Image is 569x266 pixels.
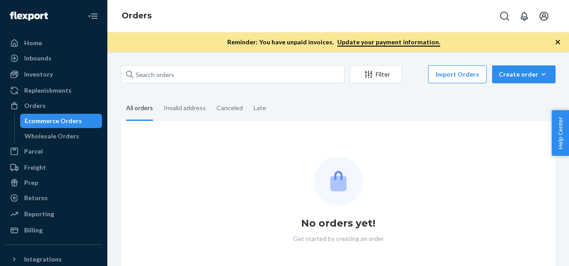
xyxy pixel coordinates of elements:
a: Update your payment information. [337,38,440,47]
a: Ecommerce Orders [20,114,102,128]
div: Create order [499,70,549,79]
a: Returns [5,191,102,205]
a: Inbounds [5,51,102,65]
div: Ecommerce Orders [25,116,82,125]
div: Reporting [24,210,54,219]
a: Reporting [5,207,102,221]
div: Replenishments [24,86,72,95]
div: Billing [24,226,42,235]
button: Create order [492,65,556,83]
img: Flexport logo [10,12,48,21]
div: Integrations [24,255,62,264]
button: Help Center [552,110,569,156]
div: Freight [24,163,46,172]
div: Home [24,39,42,47]
a: Billing [5,223,102,237]
div: Late [254,96,266,120]
button: Open Search Box [496,7,514,25]
input: Search orders [121,65,344,83]
div: Returns [24,193,48,202]
a: Orders [5,99,102,113]
ol: breadcrumbs [115,3,159,29]
a: Parcel [5,144,102,159]
p: Reminder: You have unpaid invoices. [227,38,440,47]
div: Orders [24,101,46,110]
button: Open account menu [535,7,553,25]
div: Inbounds [24,54,51,63]
img: Empty list [314,157,363,206]
a: Wholesale Orders [20,129,102,143]
a: Inventory [5,67,102,82]
button: Close Navigation [84,7,102,25]
button: Open notifications [515,7,533,25]
button: Filter [350,65,402,83]
a: Prep [5,176,102,190]
a: Orders [122,11,152,21]
a: Home [5,36,102,50]
h1: No orders yet! [301,216,375,231]
a: Replenishments [5,83,102,98]
div: Filter [350,70,401,79]
div: Parcel [24,147,43,156]
div: Wholesale Orders [25,132,79,141]
div: Invalid address [164,96,206,120]
div: All orders [126,96,153,121]
div: Inventory [24,70,53,79]
button: Import Orders [428,65,487,83]
p: Get started by creating an order [293,234,384,243]
div: Prep [24,178,38,187]
a: Freight [5,160,102,175]
div: Canceled [217,96,243,120]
